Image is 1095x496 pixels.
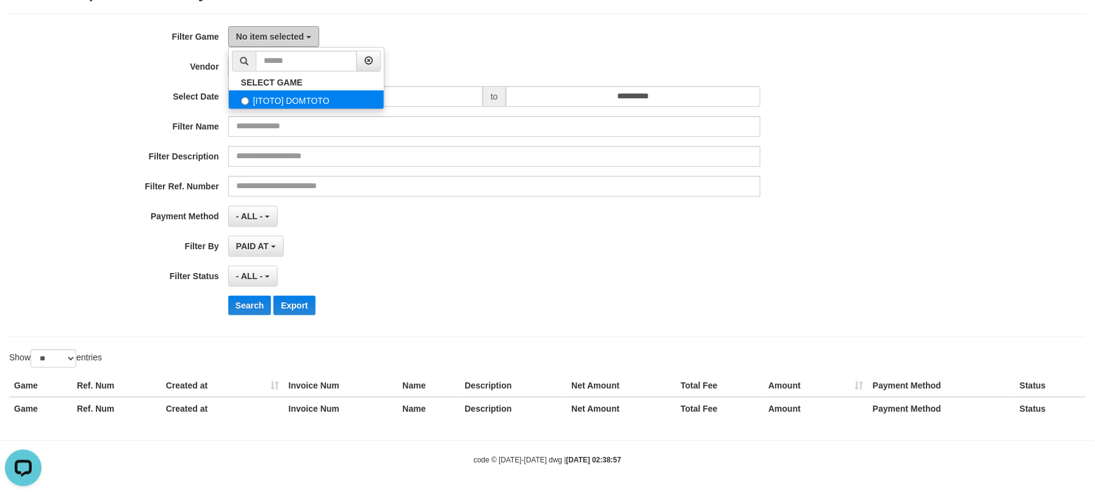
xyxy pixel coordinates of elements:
[236,32,304,42] span: No item selected
[474,456,621,464] small: code © [DATE]-[DATE] dwg |
[483,86,506,107] span: to
[228,296,272,315] button: Search
[273,296,315,315] button: Export
[566,397,676,420] th: Net Amount
[228,266,278,286] button: - ALL -
[868,397,1015,420] th: Payment Method
[284,397,398,420] th: Invoice Num
[229,75,384,90] a: SELECT GAME
[236,241,269,251] span: PAID AT
[9,397,72,420] th: Game
[566,374,676,397] th: Net Amount
[236,211,263,221] span: - ALL -
[228,26,319,47] button: No item selected
[284,374,398,397] th: Invoice Num
[228,206,278,227] button: - ALL -
[9,349,102,368] label: Show entries
[5,5,42,42] button: Open LiveChat chat widget
[228,236,284,257] button: PAID AT
[566,456,621,464] strong: [DATE] 02:38:57
[764,374,868,397] th: Amount
[9,374,72,397] th: Game
[868,374,1015,397] th: Payment Method
[31,349,76,368] select: Showentries
[1015,374,1086,397] th: Status
[1015,397,1086,420] th: Status
[241,97,249,105] input: [ITOTO] DOMTOTO
[161,397,284,420] th: Created at
[764,397,868,420] th: Amount
[72,397,161,420] th: Ref. Num
[460,397,567,420] th: Description
[676,397,764,420] th: Total Fee
[161,374,284,397] th: Created at
[241,78,303,87] b: SELECT GAME
[398,397,460,420] th: Name
[229,90,384,109] label: [ITOTO] DOMTOTO
[236,271,263,281] span: - ALL -
[72,374,161,397] th: Ref. Num
[460,374,567,397] th: Description
[398,374,460,397] th: Name
[676,374,764,397] th: Total Fee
